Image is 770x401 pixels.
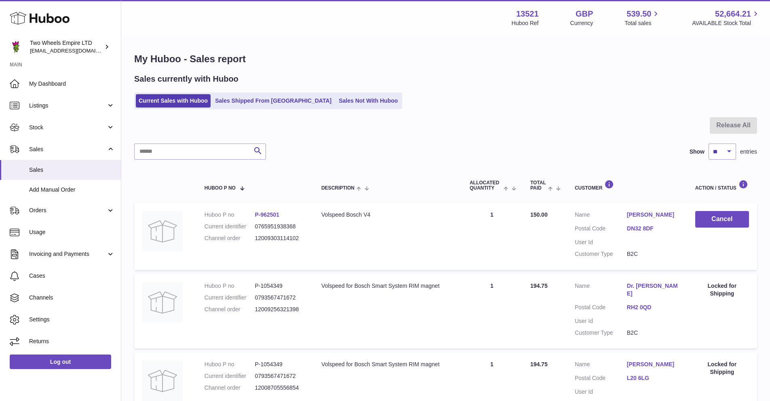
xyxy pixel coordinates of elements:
[740,148,757,156] span: entries
[695,361,749,376] div: Locked for Shipping
[530,283,548,289] span: 194.75
[30,39,103,55] div: Two Wheels Empire LTD
[575,282,627,300] dt: Name
[255,384,305,392] dd: 12008705556854
[29,294,115,302] span: Channels
[134,53,757,65] h1: My Huboo - Sales report
[205,306,255,313] dt: Channel order
[255,234,305,242] dd: 12009303114102
[205,186,236,191] span: Huboo P no
[627,250,679,258] dd: B2C
[695,282,749,298] div: Locked for Shipping
[575,304,627,313] dt: Postal Code
[321,361,454,368] div: Volspeed for Bosch Smart System RIM magnet
[690,148,705,156] label: Show
[575,361,627,370] dt: Name
[142,361,183,401] img: no-photo.jpg
[29,102,106,110] span: Listings
[255,211,279,218] a: P-962501
[205,282,255,290] dt: Huboo P no
[29,272,115,280] span: Cases
[575,388,627,396] dt: User Id
[255,372,305,380] dd: 0793567471672
[29,316,115,323] span: Settings
[321,186,354,191] span: Description
[10,41,22,53] img: justas@twowheelsempire.com
[205,294,255,302] dt: Current identifier
[29,228,115,236] span: Usage
[29,207,106,214] span: Orders
[575,180,679,191] div: Customer
[205,223,255,230] dt: Current identifier
[627,304,679,311] a: RH2 0QD
[29,250,106,258] span: Invoicing and Payments
[29,146,106,153] span: Sales
[205,234,255,242] dt: Channel order
[205,384,255,392] dt: Channel order
[136,94,211,108] a: Current Sales with Huboo
[516,8,539,19] strong: 13521
[142,282,183,323] img: no-photo.jpg
[512,19,539,27] div: Huboo Ref
[470,180,502,191] span: ALLOCATED Quantity
[692,8,760,27] a: 52,664.21 AVAILABLE Stock Total
[255,223,305,230] dd: 0765951938368
[142,211,183,251] img: no-photo.jpg
[134,74,238,84] h2: Sales currently with Huboo
[462,274,522,348] td: 1
[627,211,679,219] a: [PERSON_NAME]
[205,361,255,368] dt: Huboo P no
[695,180,749,191] div: Action / Status
[321,282,454,290] div: Volspeed for Bosch Smart System RIM magnet
[575,250,627,258] dt: Customer Type
[29,186,115,194] span: Add Manual Order
[627,361,679,368] a: [PERSON_NAME]
[575,225,627,234] dt: Postal Code
[575,317,627,325] dt: User Id
[530,361,548,367] span: 194.75
[212,94,334,108] a: Sales Shipped From [GEOGRAPHIC_DATA]
[29,80,115,88] span: My Dashboard
[29,338,115,345] span: Returns
[570,19,593,27] div: Currency
[255,294,305,302] dd: 0793567471672
[627,225,679,232] a: DN32 8DF
[30,47,119,54] span: [EMAIL_ADDRESS][DOMAIN_NAME]
[530,180,546,191] span: Total paid
[624,8,660,27] a: 539.50 Total sales
[10,355,111,369] a: Log out
[336,94,401,108] a: Sales Not With Huboo
[624,19,660,27] span: Total sales
[29,124,106,131] span: Stock
[575,238,627,246] dt: User Id
[255,306,305,313] dd: 12009256321398
[575,329,627,337] dt: Customer Type
[530,211,548,218] span: 150.00
[627,8,651,19] span: 539.50
[575,374,627,384] dt: Postal Code
[255,361,305,368] dd: P-1054349
[627,329,679,337] dd: B2C
[576,8,593,19] strong: GBP
[255,282,305,290] dd: P-1054349
[627,374,679,382] a: L20 6LG
[321,211,454,219] div: Volspeed Bosch V4
[715,8,751,19] span: 52,664.21
[205,211,255,219] dt: Huboo P no
[205,372,255,380] dt: Current identifier
[462,203,522,270] td: 1
[627,282,679,298] a: Dr. [PERSON_NAME]
[575,211,627,221] dt: Name
[695,211,749,228] button: Cancel
[692,19,760,27] span: AVAILABLE Stock Total
[29,166,115,174] span: Sales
